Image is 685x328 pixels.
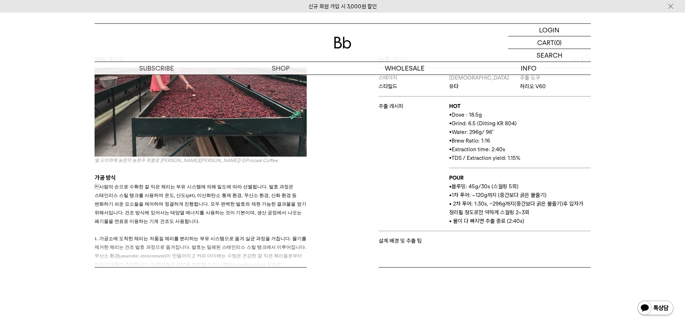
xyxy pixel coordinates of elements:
span: [DEMOGRAPHIC_DATA] [449,75,509,81]
p: WHOLESALE [343,62,467,75]
p: (0) [554,36,562,49]
span: 스테이지 [379,75,397,81]
span: Dose : 18.5g [452,112,482,118]
span: 블루밍: 45g/30s (스월링 5회) [452,183,519,190]
span: Brew Ratio: 1:16 [452,138,490,144]
a: SHOP [219,62,343,75]
p: • [449,111,590,119]
a: 신규 회원 가입 시 3,000원 할인 [309,3,377,10]
span: 1. 가공소에 도착한 체리는 저품질 체리를 분리하는 부유 시스템으로 옮겨 살균 과정을 거칩니다. 물기를 제거한 체리는 건조 발효 과정으로 옮겨집니다. 발효는 밀폐된 스테인리스... [95,236,307,276]
a: LOGIN [508,24,591,36]
p: • [449,154,590,162]
span: 사람의 손으로 수확한 잘 익은 체리는 부유 시스템에 의해 밀도에 따라 선별됩니다. 발효 과정은 스테인리스 스틸 탱크를 사용하여 온도, 산도(pH), 이산화탄소 통제 환경, 무... [95,184,306,224]
b: POUR [449,175,463,181]
p: • [449,128,590,136]
p: LOGIN [539,24,560,36]
p: • [449,182,590,191]
b: HOT [449,103,461,109]
p: 추출 레시피 [379,102,449,111]
p: 스타필드 [379,82,449,91]
img: 카카오톡 채널 1:1 채팅 버튼 [637,300,674,317]
span: Extraction time: 2:40s [452,146,505,153]
p: • [449,191,590,199]
p: 하리오 V60 [520,82,591,91]
p: 설계 배경 및 추출 팁 [379,237,449,245]
p: • [449,119,590,128]
span: • 2차 푸어: 1:30s, ~296g까지(중간보다 굵은 물줄기) [449,201,563,207]
p: • [449,145,590,154]
span: 1차 푸어: ~120g까지 (중간보다 굵은 물줄기) [452,192,547,198]
span: Water: 296g/ 96˚ [452,129,494,135]
p: • [449,136,590,145]
img: 로고 [334,37,351,49]
span:  [95,184,99,189]
p: 유타 [449,82,520,91]
span: TDS / Extraction yield: 1.15% [452,155,520,161]
b: 가공 방식 [95,174,116,181]
p: CART [537,36,554,49]
span: 추출 도구 [520,75,540,81]
i: 엘 오브라헤 농장의 농장주 파블로 [PERSON_NAME]([PERSON_NAME]) ©Procaal Coffee [95,157,278,163]
span: Grind: 6.5 (Ditting KR 804) [452,120,517,127]
p: SEARCH [536,49,562,62]
p: • 물이 다 빠지면 추출 종료 (2:40s) [449,217,590,225]
p: INFO [467,62,591,75]
p: 후 입자가 정리될 정도로만 약하게 스월링 2~3회 [449,199,590,217]
a: CART (0) [508,36,591,49]
a: SUBSCRIBE [95,62,219,75]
